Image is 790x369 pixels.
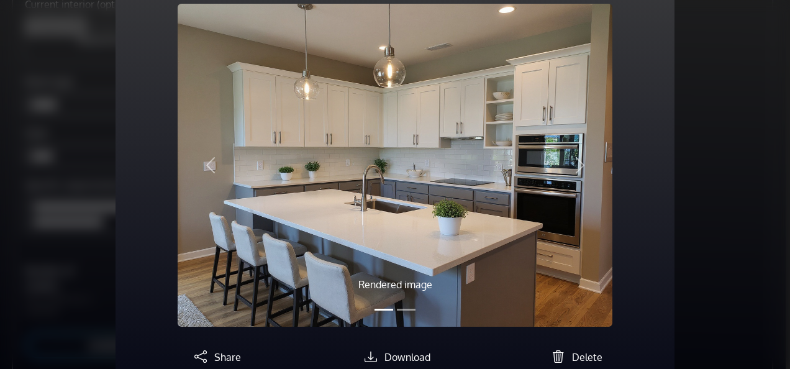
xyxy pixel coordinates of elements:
[375,303,393,317] button: Slide 1
[572,351,602,363] span: Delete
[214,351,241,363] span: Share
[189,351,241,363] a: Share
[360,351,430,363] a: Download
[547,347,602,365] button: Delete
[243,277,547,292] p: Rendered image
[178,4,612,327] img: homestyler-20250912-1-lx2vm0.jpg
[384,351,430,363] span: Download
[397,303,415,317] button: Slide 2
